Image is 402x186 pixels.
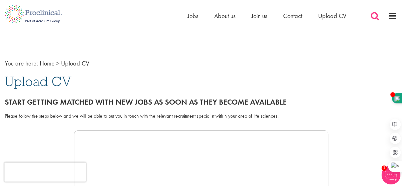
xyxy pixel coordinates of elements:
[56,59,59,67] span: >
[381,165,400,184] img: Chatbot
[251,12,267,20] a: Join us
[40,59,55,67] a: breadcrumb link
[5,98,397,106] h2: Start getting matched with new jobs as soon as they become available
[318,12,346,20] a: Upload CV
[5,113,397,120] div: Please follow the steps below and we will be able to put you in touch with the relevant recruitme...
[214,12,235,20] a: About us
[61,59,89,67] span: Upload CV
[5,59,38,67] span: You are here:
[187,12,198,20] a: Jobs
[5,73,72,90] span: Upload CV
[283,12,302,20] a: Contact
[381,165,387,171] span: 1
[4,162,86,182] iframe: reCAPTCHA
